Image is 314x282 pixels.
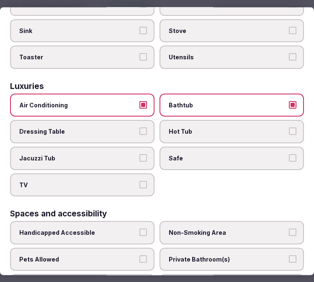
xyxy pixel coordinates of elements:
button: Toaster [139,53,147,61]
button: Sink [139,27,147,34]
button: Hot Tub [289,128,296,135]
span: Pets Allowed [19,255,137,264]
button: Private Bathroom(s) [289,255,296,263]
button: Jacuzzi Tub [139,154,147,162]
button: Air Conditioning [139,101,147,109]
span: TV [19,181,137,189]
button: Pets Allowed [139,255,147,263]
button: Non-Smoking Area [289,229,296,236]
span: Sink [19,27,137,35]
button: Bathtub [289,101,296,109]
span: Non-Smoking Area [169,229,286,237]
button: Utensils [289,53,296,61]
span: Safe [169,154,286,163]
span: Private Bathroom(s) [169,255,286,264]
span: Bathtub [169,101,286,109]
span: Stove [169,27,286,35]
button: Handicapped Accessible [139,229,147,236]
button: Dressing Table [139,128,147,135]
span: Air Conditioning [19,101,137,109]
span: Dressing Table [19,128,137,136]
button: Safe [289,154,296,162]
span: Hot Tub [169,128,286,136]
button: TV [139,181,147,188]
span: Jacuzzi Tub [19,154,137,163]
span: Toaster [19,53,137,62]
span: Utensils [169,53,286,62]
span: Handicapped Accessible [19,229,137,237]
button: Stove [289,27,296,34]
h3: Luxuries [10,82,44,90]
h3: Spaces and accessibility [10,210,107,218]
